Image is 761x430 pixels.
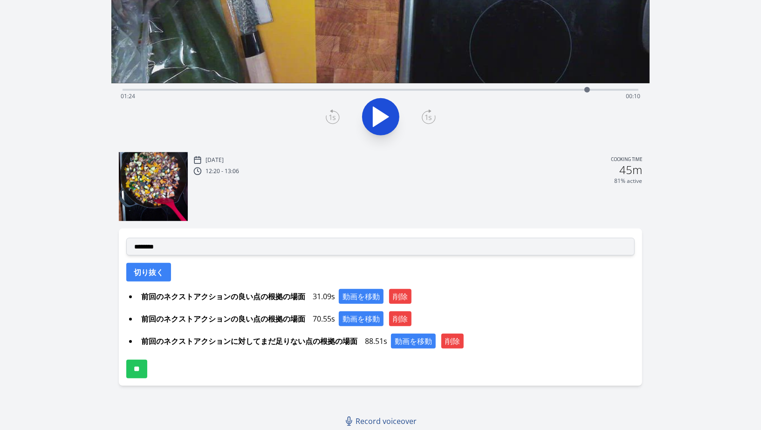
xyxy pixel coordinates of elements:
[611,156,642,164] p: Cooking time
[121,92,135,100] span: 01:24
[339,289,384,304] button: 動画を移動
[137,289,309,304] span: 前回のネクストアクションの良い点の根拠の場面
[137,334,361,349] span: 前回のネクストアクションに対してまだ足りない点の根拠の場面
[626,92,640,100] span: 00:10
[137,311,309,326] span: 前回のネクストアクションの良い点の根拠の場面
[441,334,464,349] button: 削除
[137,289,635,304] div: 31.09s
[119,152,188,221] img: 250818112134_thumb.jpeg
[206,156,224,164] p: [DATE]
[137,311,635,326] div: 70.55s
[137,334,635,349] div: 88.51s
[389,289,411,304] button: 削除
[206,168,239,175] p: 12:20 - 13:06
[391,334,436,349] button: 動画を移動
[339,311,384,326] button: 動画を移動
[614,177,642,185] p: 81% active
[389,311,411,326] button: 削除
[619,164,642,175] h2: 45m
[356,416,417,427] span: Record voiceover
[126,263,171,282] button: 切り抜く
